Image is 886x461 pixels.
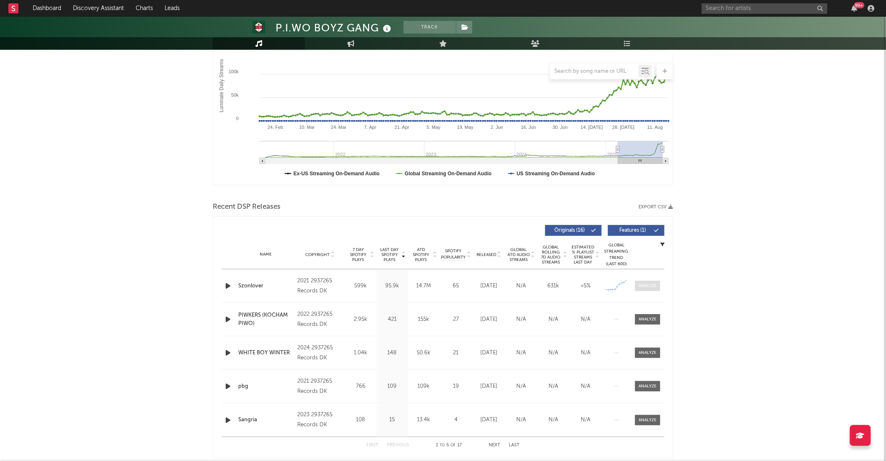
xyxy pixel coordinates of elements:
[379,349,406,357] div: 148
[539,245,562,265] span: Global Rolling 7D Audio Streams
[364,125,376,130] text: 7. Apr
[507,282,535,290] div: N/A
[451,443,456,447] span: of
[347,416,374,424] div: 108
[613,228,652,233] span: Features ( 1 )
[572,245,595,265] span: Estimated % Playlist Streams Last Day
[213,202,281,212] span: Recent DSP Releases
[539,282,567,290] div: 631k
[509,443,520,448] button: Last
[305,252,330,257] span: Copyright
[331,125,347,130] text: 24. Mar
[507,349,535,357] div: N/A
[238,311,293,328] a: PIWKERS (KOCHAM PIWO)
[521,125,536,130] text: 16. Jun
[852,5,858,12] button: 99+
[475,282,503,290] div: [DATE]
[405,171,492,177] text: Global Streaming On-Demand Audio
[475,382,503,391] div: [DATE]
[441,282,471,290] div: 65
[379,416,406,424] div: 15
[297,343,343,363] div: 2024 2937265 Records DK
[475,349,503,357] div: [DATE]
[410,416,437,424] div: 13.4k
[475,416,503,424] div: [DATE]
[507,247,530,262] span: Global ATD Audio Streams
[517,171,595,177] text: US Streaming On-Demand Audio
[604,242,629,267] div: Global Streaming Trend (Last 60D)
[440,443,445,447] span: to
[236,116,239,121] text: 0
[410,349,437,357] div: 50.6k
[441,349,471,357] div: 21
[347,315,374,324] div: 2.95k
[410,247,432,262] span: ATD Spotify Plays
[553,125,568,130] text: 30. Jun
[539,382,567,391] div: N/A
[395,125,410,130] text: 21. Apr
[572,282,600,290] div: <5%
[410,315,437,324] div: 155k
[347,247,369,262] span: 7 Day Spotify Plays
[276,21,393,35] div: P.I.WO BOYZ GANG
[410,382,437,391] div: 109k
[347,282,374,290] div: 599k
[297,410,343,430] div: 2023 2937265 Records DK
[702,3,827,14] input: Search for artists
[572,349,600,357] div: N/A
[379,315,406,324] div: 421
[231,92,239,97] text: 50k
[347,349,374,357] div: 1.04k
[489,443,500,448] button: Next
[299,125,315,130] text: 10. Mar
[551,228,589,233] span: Originals ( 16 )
[213,18,673,185] svg: Luminate Daily Consumption
[545,225,602,236] button: Originals(16)
[379,282,406,290] div: 95.9k
[550,68,639,75] input: Search by song name or URL
[539,416,567,424] div: N/A
[238,382,293,391] a: pbg
[441,382,471,391] div: 19
[507,382,535,391] div: N/A
[457,125,474,130] text: 19. May
[507,315,535,324] div: N/A
[238,416,293,424] a: Sangria
[613,125,635,130] text: 28. [DATE]
[647,125,663,130] text: 11. Aug
[441,315,471,324] div: 27
[238,282,293,290] a: Szonlover
[572,315,600,324] div: N/A
[539,349,567,357] div: N/A
[347,382,374,391] div: 766
[297,310,343,330] div: 2022 2937265 Records DK
[854,2,865,8] div: 99 +
[238,251,293,258] div: Name
[608,225,664,236] button: Features(1)
[238,349,293,357] a: WHITE BOY WINTER
[475,315,503,324] div: [DATE]
[441,248,466,261] span: Spotify Popularity
[426,441,472,451] div: 1 5 17
[581,125,603,130] text: 14. [DATE]
[572,416,600,424] div: N/A
[507,416,535,424] div: N/A
[441,416,471,424] div: 4
[491,125,503,130] text: 2. Jun
[366,443,379,448] button: First
[410,282,437,290] div: 14.7M
[427,125,441,130] text: 5. May
[294,171,380,177] text: Ex-US Streaming On-Demand Audio
[268,125,283,130] text: 24. Feb
[572,382,600,391] div: N/A
[297,376,343,397] div: 2021 2937265 Records DK
[297,276,343,296] div: 2021 2937265 Records DK
[219,59,224,112] text: Luminate Daily Streams
[404,21,456,33] button: Track
[639,205,673,210] button: Export CSV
